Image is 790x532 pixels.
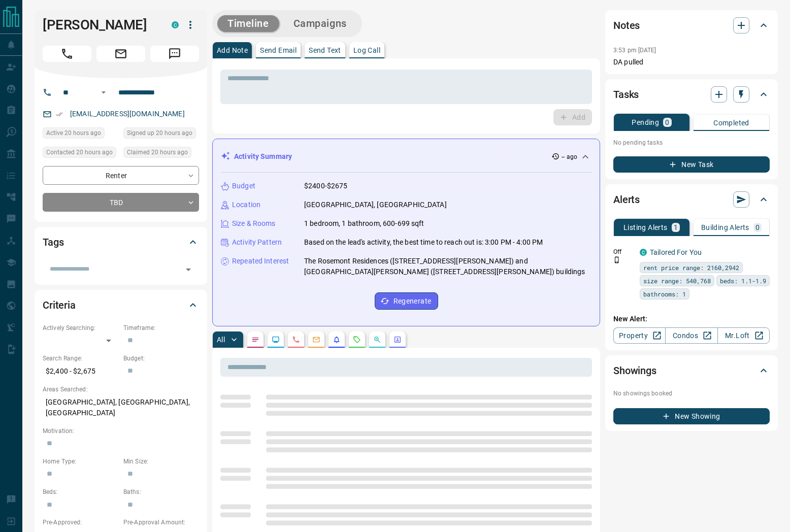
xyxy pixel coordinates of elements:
div: Mon Oct 13 2025 [123,127,199,142]
h2: Criteria [43,297,76,313]
button: Campaigns [283,15,357,32]
h2: Notes [613,17,640,34]
p: Off [613,247,634,256]
p: Home Type: [43,457,118,466]
a: Property [613,327,666,344]
h1: [PERSON_NAME] [43,17,156,33]
p: 3:53 pm [DATE] [613,47,656,54]
p: Beds: [43,487,118,496]
span: Email [96,46,145,62]
p: Based on the lead's activity, the best time to reach out is: 3:00 PM - 4:00 PM [304,237,543,248]
a: Tailored For You [650,248,702,256]
p: Baths: [123,487,199,496]
p: Timeframe: [123,323,199,332]
p: Building Alerts [701,224,749,231]
p: Send Text [309,47,341,54]
div: Tags [43,230,199,254]
svg: Emails [312,336,320,344]
h2: Tasks [613,86,639,103]
div: TBD [43,193,199,212]
button: Open [97,86,110,98]
svg: Email Verified [56,111,63,118]
p: Send Email [260,47,297,54]
svg: Push Notification Only [613,256,620,263]
button: New Task [613,156,770,173]
div: Renter [43,166,199,185]
p: Completed [713,119,749,126]
p: Pre-Approved: [43,518,118,527]
p: New Alert: [613,314,770,324]
p: No pending tasks [613,135,770,150]
p: Activity Pattern [232,237,282,248]
p: Activity Summary [234,151,292,162]
span: beds: 1.1-1.9 [720,276,766,286]
div: Mon Oct 13 2025 [123,147,199,161]
button: Timeline [217,15,279,32]
span: Call [43,46,91,62]
svg: Notes [251,336,259,344]
svg: Lead Browsing Activity [272,336,280,344]
a: Mr.Loft [717,327,770,344]
span: size range: 540,768 [643,276,711,286]
p: Areas Searched: [43,385,199,394]
div: Tasks [613,82,770,107]
p: Search Range: [43,354,118,363]
p: 1 [674,224,678,231]
svg: Listing Alerts [333,336,341,344]
span: rent price range: 2160,2942 [643,262,739,273]
div: Mon Oct 13 2025 [43,127,118,142]
p: Pre-Approval Amount: [123,518,199,527]
button: New Showing [613,408,770,424]
a: Condos [665,327,717,344]
p: Budget [232,181,255,191]
p: Size & Rooms [232,218,276,229]
p: Actively Searching: [43,323,118,332]
div: Criteria [43,293,199,317]
span: Claimed 20 hours ago [127,147,188,157]
p: [GEOGRAPHIC_DATA], [GEOGRAPHIC_DATA] [304,199,447,210]
p: [GEOGRAPHIC_DATA], [GEOGRAPHIC_DATA], [GEOGRAPHIC_DATA] [43,394,199,421]
div: Mon Oct 13 2025 [43,147,118,161]
div: Alerts [613,187,770,212]
h2: Alerts [613,191,640,208]
p: No showings booked [613,389,770,398]
p: Min Size: [123,457,199,466]
svg: Agent Actions [393,336,402,344]
p: 1 bedroom, 1 bathroom, 600-699 sqft [304,218,424,229]
p: Location [232,199,260,210]
p: Repeated Interest [232,256,289,267]
span: Active 20 hours ago [46,128,101,138]
p: DA pulled [613,57,770,68]
div: Activity Summary-- ago [221,147,591,166]
p: Pending [632,119,659,126]
p: 0 [755,224,760,231]
p: $2400-$2675 [304,181,347,191]
button: Open [181,262,195,277]
button: Regenerate [375,292,438,310]
svg: Opportunities [373,336,381,344]
svg: Requests [353,336,361,344]
div: Notes [613,13,770,38]
div: condos.ca [172,21,179,28]
span: Message [150,46,199,62]
span: Signed up 20 hours ago [127,128,192,138]
svg: Calls [292,336,300,344]
p: The Rosemont Residences ([STREET_ADDRESS][PERSON_NAME]) and [GEOGRAPHIC_DATA][PERSON_NAME] ([STRE... [304,256,591,277]
span: Contacted 20 hours ago [46,147,113,157]
h2: Tags [43,234,63,250]
p: Motivation: [43,426,199,436]
p: $2,400 - $2,675 [43,363,118,380]
div: Showings [613,358,770,383]
span: bathrooms: 1 [643,289,686,299]
h2: Showings [613,362,656,379]
p: 0 [665,119,669,126]
p: Budget: [123,354,199,363]
p: All [217,336,225,343]
p: Listing Alerts [623,224,668,231]
p: Add Note [217,47,248,54]
div: condos.ca [640,249,647,256]
p: Log Call [353,47,380,54]
p: -- ago [562,152,577,161]
a: [EMAIL_ADDRESS][DOMAIN_NAME] [70,110,185,118]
